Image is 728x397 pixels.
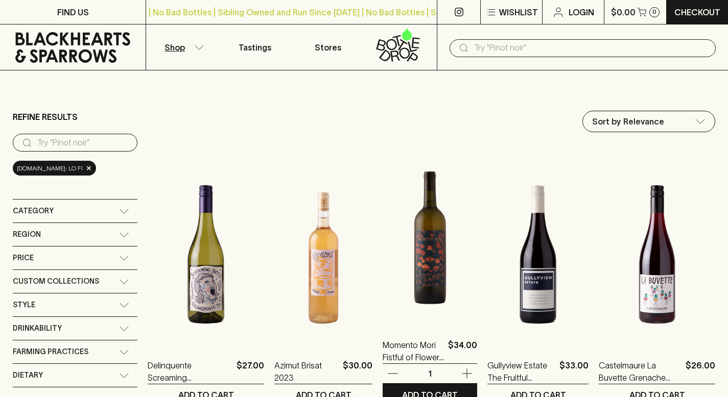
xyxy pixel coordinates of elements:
a: Azimut Brisat 2023 [274,359,339,384]
p: Stores [315,41,341,54]
p: 0 [652,9,656,15]
p: Refine Results [13,111,78,123]
button: Shop [146,24,219,70]
span: Price [13,252,34,264]
p: $27.00 [237,359,264,384]
div: Style [13,293,137,316]
p: $0.00 [611,6,636,18]
p: Sort by Relevance [592,115,664,128]
div: Price [13,246,137,269]
a: Stores [292,24,364,70]
p: $34.00 [448,339,477,363]
div: Dietary [13,364,137,387]
a: Tastings [219,24,291,70]
a: Momento Mori Fistful of Flowers 2023 [383,339,444,363]
div: Farming Practices [13,340,137,363]
div: Category [13,200,137,222]
span: Dietary [13,369,43,382]
span: Farming Practices [13,345,88,358]
p: $33.00 [559,359,589,384]
input: Try “Pinot noir” [37,135,129,151]
img: Delinquente Screaming Betty Vermentino 2024 [148,165,264,344]
span: Style [13,299,35,311]
p: FIND US [57,6,89,18]
span: Custom Collections [13,275,99,288]
a: Gullyview Estate The Fruitful Grenache 2023 [487,359,555,384]
span: [DOMAIN_NAME]: Lo Fi [17,163,83,173]
p: Shop [165,41,185,54]
div: Drinkability [13,317,137,340]
p: Login [569,6,594,18]
p: Checkout [674,6,720,18]
a: Castelmaure La Buvette Grenache [PERSON_NAME] [GEOGRAPHIC_DATA] [599,359,682,384]
span: Region [13,228,41,241]
p: 1 [418,368,442,379]
div: Custom Collections [13,270,137,293]
p: Wishlist [499,6,538,18]
p: Tastings [239,41,271,54]
div: Region [13,223,137,246]
p: $30.00 [343,359,372,384]
img: Azimut Brisat 2023 [274,165,372,344]
img: Momento Mori Fistful of Flowers 2023 [383,145,477,324]
p: $26.00 [686,359,715,384]
img: Castelmaure La Buvette Grenache Carignan NV [599,165,715,344]
img: Gullyview Estate The Fruitful Grenache 2023 [487,165,589,344]
a: Delinquente Screaming [PERSON_NAME] 2024 [148,359,232,384]
span: Drinkability [13,322,62,335]
input: Try "Pinot noir" [474,40,708,56]
span: × [86,163,92,173]
span: Category [13,205,54,217]
div: Sort by Relevance [583,111,715,132]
